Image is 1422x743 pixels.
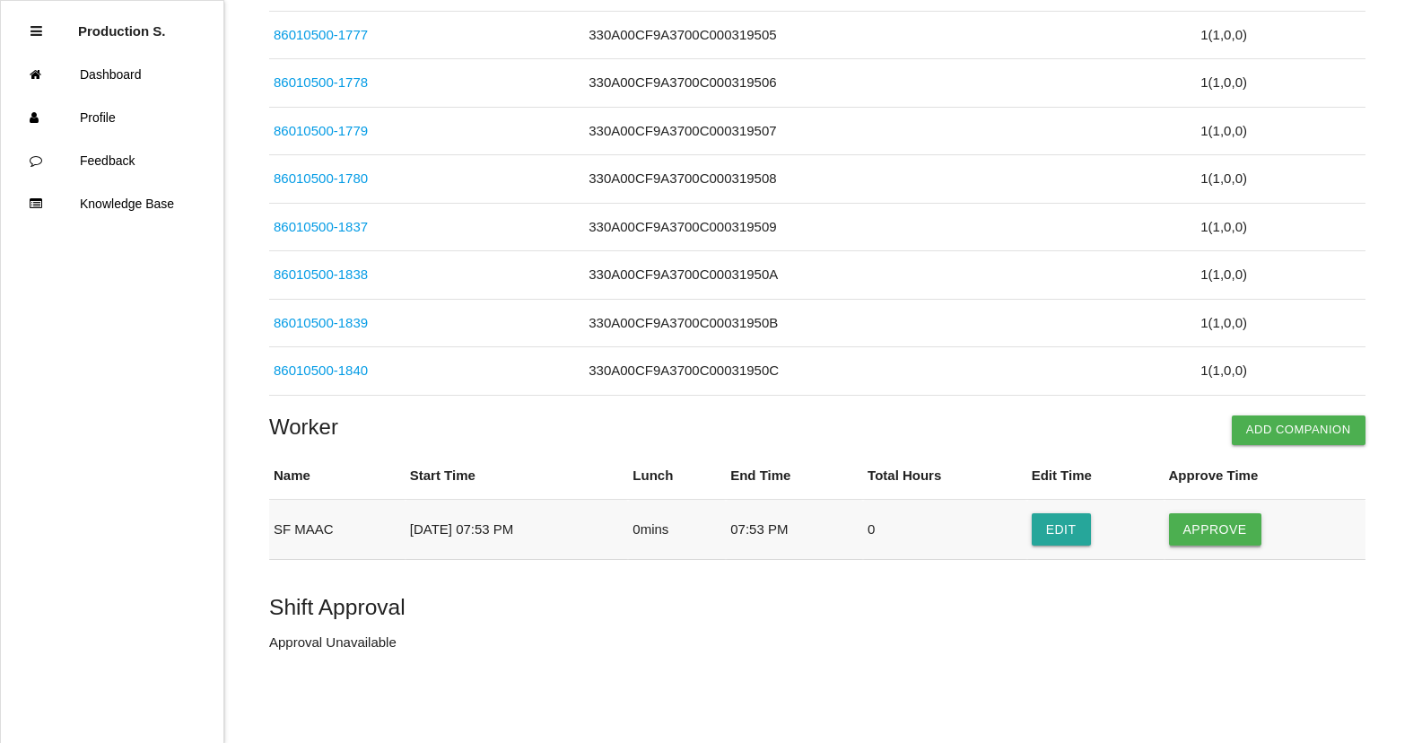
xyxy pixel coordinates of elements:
[584,251,1196,300] td: 330A00CF9A3700C00031950A
[269,595,1365,619] h5: Shift Approval
[584,11,1196,59] td: 330A00CF9A3700C000319505
[584,347,1196,396] td: 330A00CF9A3700C00031950C
[269,500,406,560] td: SF MAAC
[1,53,223,96] a: Dashboard
[269,415,1365,439] h4: Worker
[1032,513,1091,546] button: Edit
[584,59,1196,108] td: 330A00CF9A3700C000319506
[1196,299,1365,347] td: 1 ( 1 , 0 , 0 )
[1027,452,1165,500] th: Edit Time
[1232,415,1365,444] button: Add Companion
[1196,347,1365,396] td: 1 ( 1 , 0 , 0 )
[1196,203,1365,251] td: 1 ( 1 , 0 , 0 )
[1196,251,1365,300] td: 1 ( 1 , 0 , 0 )
[1196,11,1365,59] td: 1 ( 1 , 0 , 0 )
[274,315,368,330] a: 86010500-1839
[78,10,166,39] p: Production Shifts
[1196,155,1365,204] td: 1 ( 1 , 0 , 0 )
[726,500,863,560] td: 07:53 PM
[274,170,368,186] a: 86010500-1780
[274,267,368,282] a: 86010500-1838
[1196,59,1365,108] td: 1 ( 1 , 0 , 0 )
[1,139,223,182] a: Feedback
[269,633,1365,653] p: Approval Unavailable
[863,500,1027,560] td: 0
[1169,513,1261,546] button: Approve
[1,182,223,225] a: Knowledge Base
[274,123,368,138] a: 86010500-1779
[584,299,1196,347] td: 330A00CF9A3700C00031950B
[584,107,1196,155] td: 330A00CF9A3700C000319507
[274,219,368,234] a: 86010500-1837
[1196,107,1365,155] td: 1 ( 1 , 0 , 0 )
[274,363,368,378] a: 86010500-1840
[726,452,863,500] th: End Time
[274,27,368,42] a: 86010500-1777
[406,500,629,560] td: [DATE] 07:53 PM
[628,500,726,560] td: 0 mins
[628,452,726,500] th: Lunch
[584,155,1196,204] td: 330A00CF9A3700C000319508
[269,452,406,500] th: Name
[1,96,223,139] a: Profile
[1165,452,1365,500] th: Approve Time
[406,452,629,500] th: Start Time
[274,74,368,90] a: 86010500-1778
[584,203,1196,251] td: 330A00CF9A3700C000319509
[863,452,1027,500] th: Total Hours
[31,10,42,53] div: Close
